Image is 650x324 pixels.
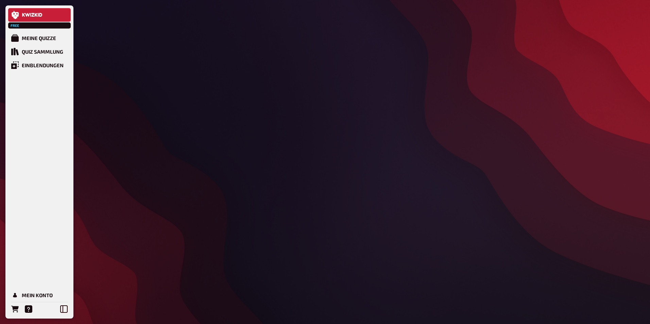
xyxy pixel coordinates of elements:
a: Mein Konto [8,288,71,302]
div: Quiz Sammlung [22,49,63,55]
div: Mein Konto [22,292,53,298]
a: Quiz Sammlung [8,45,71,58]
div: Einblendungen [22,62,64,68]
a: Hilfe [22,302,35,316]
a: Einblendungen [8,58,71,72]
a: Meine Quizze [8,31,71,45]
a: Bestellungen [8,302,22,316]
div: Meine Quizze [22,35,56,41]
span: Free [9,23,21,28]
